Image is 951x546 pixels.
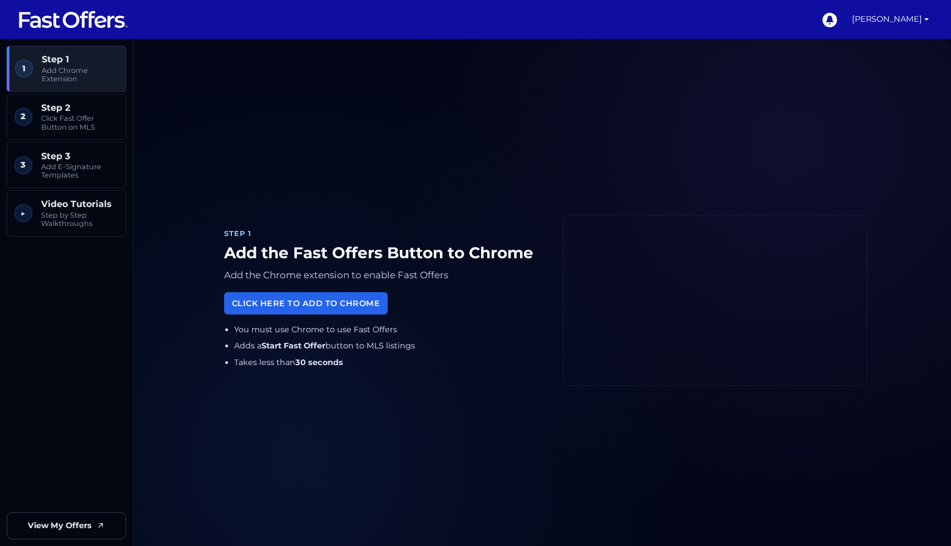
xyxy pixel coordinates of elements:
[261,341,325,351] strong: Start Fast Offer
[41,151,118,161] span: Step 3
[224,244,545,263] h1: Add the Fast Offers Button to Chrome
[28,519,92,532] span: View My Offers
[42,54,118,65] span: Step 1
[15,60,33,77] span: 1
[224,228,545,239] div: Step 1
[234,356,546,369] li: Takes less than
[7,142,126,188] a: 3 Step 3 Add E-Signature Templates
[41,102,118,113] span: Step 2
[41,211,118,228] span: Step by Step Walkthroughs
[7,94,126,140] a: 2 Step 2 Click Fast Offer Button on MLS
[563,215,866,386] iframe: Fast Offers Chrome Extension
[234,323,546,336] li: You must use Chrome to use Fast Offers
[41,163,118,180] span: Add E-Signature Templates
[224,267,545,283] p: Add the Chrome extension to enable Fast Offers
[14,204,32,222] span: ▶︎
[42,66,118,83] span: Add Chrome Extension
[14,156,32,174] span: 3
[41,199,118,209] span: Video Tutorials
[7,190,126,237] a: ▶︎ Video Tutorials Step by Step Walkthroughs
[7,512,126,539] a: View My Offers
[14,108,32,126] span: 2
[41,114,118,131] span: Click Fast Offer Button on MLS
[295,357,343,367] strong: 30 seconds
[234,340,546,352] li: Adds a button to MLS listings
[224,292,388,314] a: Click Here to Add to Chrome
[7,46,126,92] a: 1 Step 1 Add Chrome Extension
